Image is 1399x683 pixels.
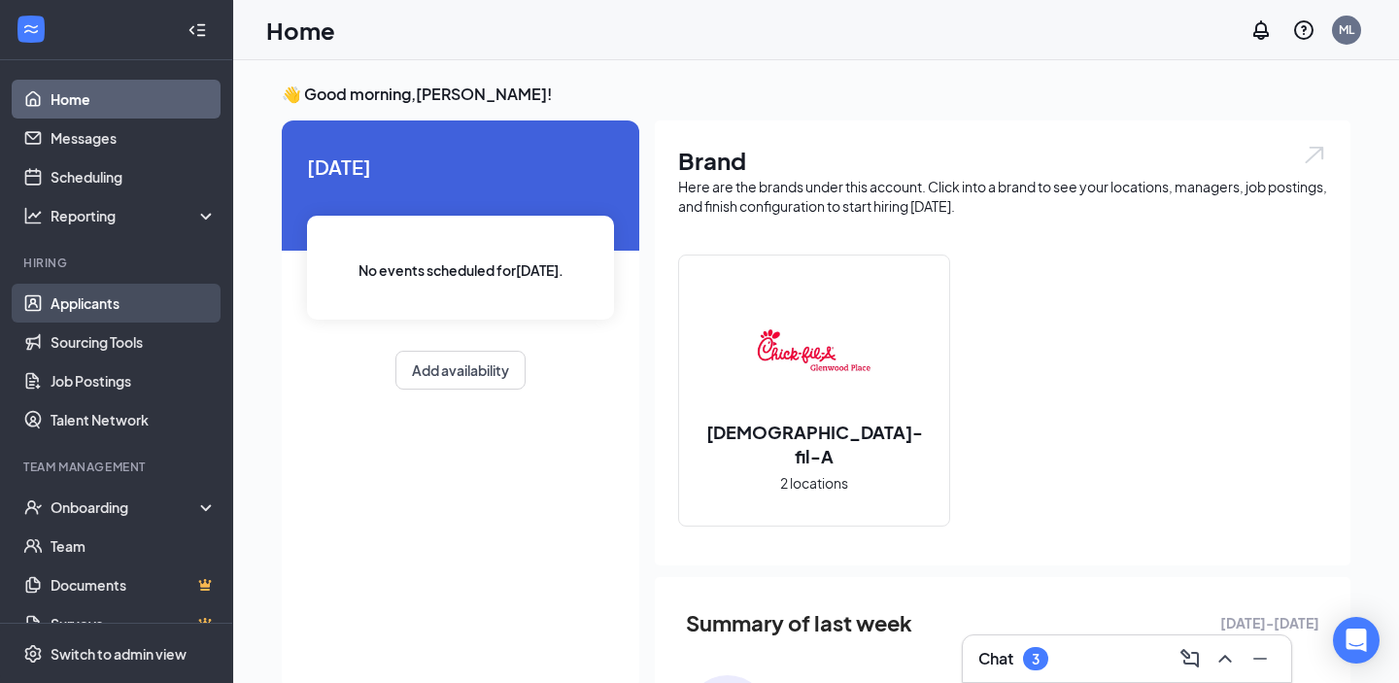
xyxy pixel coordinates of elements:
svg: ComposeMessage [1178,647,1202,670]
button: Add availability [395,351,526,390]
div: Onboarding [51,497,200,517]
button: ChevronUp [1210,643,1241,674]
svg: QuestionInfo [1292,18,1315,42]
h3: 👋 Good morning, [PERSON_NAME] ! [282,84,1350,105]
div: Open Intercom Messenger [1333,617,1380,664]
div: Hiring [23,255,213,271]
button: ComposeMessage [1175,643,1206,674]
div: ML [1339,21,1354,38]
span: [DATE] - [DATE] [1220,612,1319,633]
img: open.6027fd2a22e1237b5b06.svg [1302,144,1327,166]
a: Job Postings [51,361,217,400]
span: No events scheduled for [DATE] . [358,259,563,281]
svg: Collapse [188,20,207,40]
a: Messages [51,119,217,157]
div: Team Management [23,459,213,475]
svg: ChevronUp [1213,647,1237,670]
h1: Home [266,14,335,47]
span: 2 locations [780,472,848,494]
div: Reporting [51,206,218,225]
a: Home [51,80,217,119]
svg: Minimize [1248,647,1272,670]
svg: Settings [23,644,43,664]
a: Applicants [51,284,217,323]
svg: UserCheck [23,497,43,517]
span: [DATE] [307,152,614,182]
a: Scheduling [51,157,217,196]
h1: Brand [678,144,1327,177]
a: DocumentsCrown [51,565,217,604]
h2: [DEMOGRAPHIC_DATA]-fil-A [679,420,949,468]
svg: WorkstreamLogo [21,19,41,39]
img: Chick-fil-A [752,288,876,412]
button: Minimize [1245,643,1276,674]
svg: Analysis [23,206,43,225]
a: Talent Network [51,400,217,439]
div: Switch to admin view [51,644,187,664]
span: Summary of last week [686,606,912,640]
a: SurveysCrown [51,604,217,643]
a: Sourcing Tools [51,323,217,361]
a: Team [51,527,217,565]
h3: Chat [978,648,1013,669]
div: 3 [1032,651,1040,667]
svg: Notifications [1249,18,1273,42]
div: Here are the brands under this account. Click into a brand to see your locations, managers, job p... [678,177,1327,216]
